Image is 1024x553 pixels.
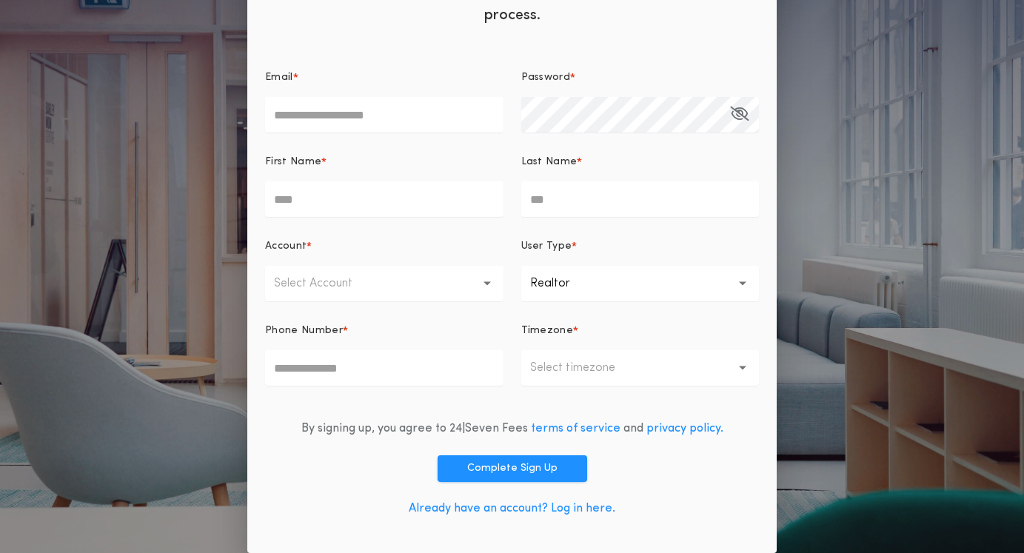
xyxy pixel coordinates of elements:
p: Account [265,239,307,254]
div: By signing up, you agree to 24|Seven Fees and [301,420,723,438]
p: Phone Number [265,324,343,338]
p: Timezone [521,324,574,338]
input: Email* [265,97,503,133]
p: Email [265,70,293,85]
p: User Type [521,239,572,254]
button: Password* [730,97,749,133]
p: Last Name [521,155,578,170]
a: Already have an account? Log in here. [409,503,615,515]
p: Realtor [530,275,594,292]
button: Complete Sign Up [438,455,587,482]
button: Realtor [521,266,760,301]
button: Select timezone [521,350,760,386]
p: Password [521,70,571,85]
p: First Name [265,155,321,170]
input: Phone Number* [265,350,503,386]
input: Last Name* [521,181,760,217]
a: terms of service [531,423,620,435]
p: Select Account [274,275,376,292]
input: First Name* [265,181,503,217]
input: Password* [521,97,760,133]
a: privacy policy. [646,423,723,435]
p: Select timezone [530,359,639,377]
button: Select Account [265,266,503,301]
